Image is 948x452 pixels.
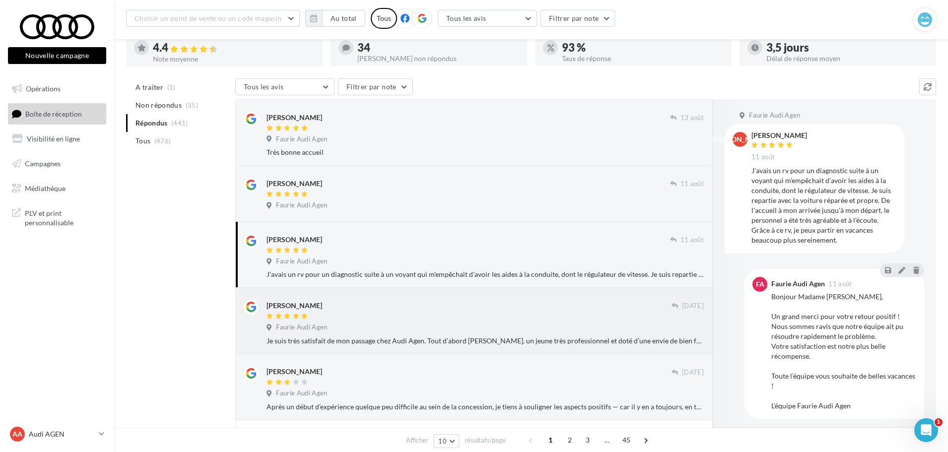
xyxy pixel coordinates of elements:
span: FA [756,279,764,289]
span: [PERSON_NAME] [712,134,768,144]
div: [PERSON_NAME] [267,179,322,189]
div: J'avais un rv pour un diagnostic suite à un voyant qui m'empêchait d'avoir les aides à la conduit... [751,166,896,245]
div: Note moyenne [153,56,315,63]
a: PLV et print personnalisable [6,202,108,232]
span: Non répondus [135,100,182,110]
button: Tous les avis [438,10,537,27]
p: Audi AGEN [29,429,95,439]
button: Nouvelle campagne [8,47,106,64]
span: 11 août [751,153,775,162]
button: Filtrer par note [541,10,615,27]
span: 13 août [680,114,704,123]
span: Faurie Audi Agen [276,257,327,266]
span: (35) [186,101,198,109]
span: Boîte de réception [25,109,82,118]
span: 11 août [828,281,852,287]
span: Tous les avis [244,82,284,91]
button: Tous les avis [235,78,335,95]
div: Très bonne accueil [267,147,704,157]
span: Tous les avis [446,14,486,22]
div: [PERSON_NAME] [267,235,322,245]
div: 93 % [562,42,724,53]
div: 4.4 [153,42,315,54]
span: ... [599,432,615,448]
span: Faurie Audi Agen [276,323,327,332]
span: 1 [935,418,943,426]
span: (476) [154,137,171,145]
button: Au total [322,10,365,27]
span: A traiter [135,82,163,92]
span: 11 août [680,236,704,245]
span: (1) [167,83,176,91]
div: [PERSON_NAME] [267,113,322,123]
a: Campagnes [6,153,108,174]
span: AA [12,429,22,439]
iframe: Intercom live chat [914,418,938,442]
a: Boîte de réception [6,103,108,125]
span: Médiathèque [25,184,66,192]
span: [DATE] [682,302,704,311]
span: résultats/page [465,436,506,445]
button: Filtrer par note [338,78,413,95]
div: [PERSON_NAME] [267,367,322,377]
span: PLV et print personnalisable [25,206,102,228]
div: [PERSON_NAME] [267,301,322,311]
a: Visibilité en ligne [6,129,108,149]
span: Choisir un point de vente ou un code magasin [135,14,281,22]
div: [PERSON_NAME] non répondus [357,55,519,62]
div: Tous [371,8,397,29]
span: 2 [562,432,578,448]
span: Faurie Audi Agen [276,135,327,144]
span: 10 [438,437,447,445]
button: Au total [305,10,365,27]
div: Après un début d’expérience quelque peu difficile au sein de la concession, je tiens à souligner ... [267,402,704,412]
div: Faurie Audi Agen [771,280,825,287]
div: Je suis très satisfait de mon passage chez Audi Agen. Tout d’abord [PERSON_NAME], un jeune très p... [267,336,704,346]
div: [PERSON_NAME] [751,132,807,139]
button: Choisir un point de vente ou un code magasin [126,10,300,27]
span: Afficher [406,436,428,445]
a: Opérations [6,78,108,99]
div: Bonjour Madame [PERSON_NAME], Un grand merci pour votre retour positif ! Nous sommes ravis que no... [771,292,916,411]
span: [DATE] [682,368,704,377]
span: 45 [618,432,635,448]
span: Campagnes [25,159,61,168]
button: 10 [434,434,459,448]
span: 1 [542,432,558,448]
span: Faurie Audi Agen [749,111,800,120]
span: 3 [580,432,596,448]
span: Faurie Audi Agen [276,389,327,398]
div: Taux de réponse [562,55,724,62]
a: AA Audi AGEN [8,425,106,444]
div: J'avais un rv pour un diagnostic suite à un voyant qui m'empêchait d'avoir les aides à la conduit... [267,269,704,279]
span: 11 août [680,180,704,189]
span: Tous [135,136,150,146]
div: 3,5 jours [766,42,928,53]
a: Médiathèque [6,178,108,199]
span: Opérations [26,84,61,93]
div: 34 [357,42,519,53]
span: Faurie Audi Agen [276,201,327,210]
span: Visibilité en ligne [27,134,80,143]
div: Délai de réponse moyen [766,55,928,62]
